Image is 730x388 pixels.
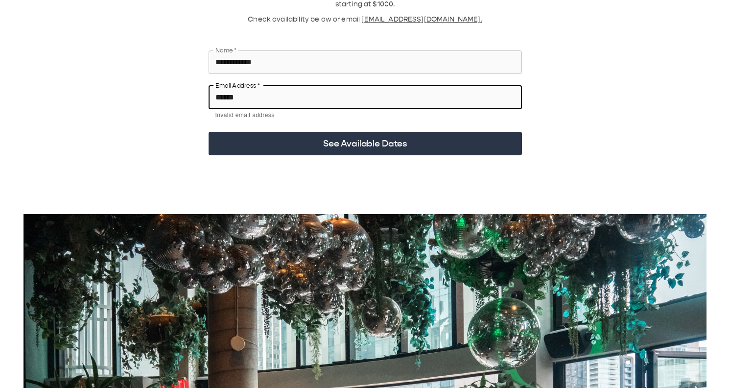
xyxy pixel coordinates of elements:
[209,132,522,155] button: See Available Dates
[248,15,361,24] span: Check availability below or email
[215,81,259,90] label: Email Address
[215,46,236,54] label: Name
[215,111,515,121] p: Invalid email address
[361,15,482,24] span: [EMAIL_ADDRESS][DOMAIN_NAME].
